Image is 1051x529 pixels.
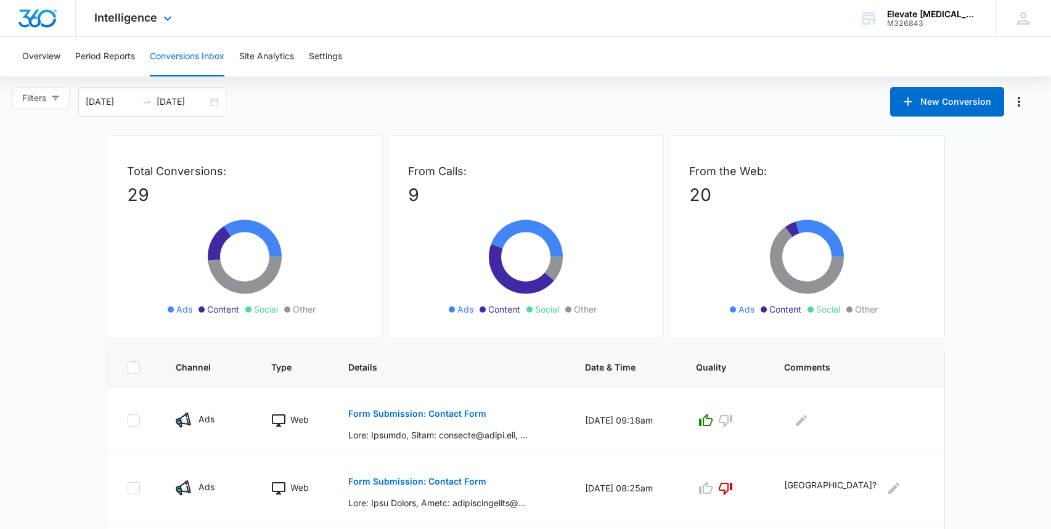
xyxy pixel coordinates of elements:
button: Site Analytics [239,37,294,76]
p: From the Web: [689,163,925,179]
span: Ads [738,303,755,316]
p: From Calls: [408,163,644,179]
span: Intelligence [94,11,157,24]
span: Content [207,303,239,316]
span: Details [348,361,538,374]
button: Overview [22,37,60,76]
span: Channel [176,361,224,374]
button: Form Submission: Contact Form [348,399,486,429]
button: Edit Comments [791,411,811,430]
span: swap-right [142,97,152,107]
span: Type [271,361,301,374]
span: Content [488,303,520,316]
span: Other [293,303,316,316]
p: Form Submission: Contact Form [348,409,486,418]
input: Start date [86,95,137,109]
button: Manage Numbers [1009,92,1029,112]
button: Form Submission: Contact Form [348,467,486,496]
span: to [142,97,152,107]
p: Lore: Ipsumdo, Sitam: consecte@adipi.eli, Seddo: 1482253827, Eiusmod: 029 t 68in utl #984, , Etdo... [348,429,528,441]
span: Comments [784,361,906,374]
span: Social [816,303,840,316]
p: 20 [689,182,925,208]
p: Lore: Ipsu Dolors, Ametc: adipiscingelits@doeiu.tem, Incid: 87429652560, Utlabor: 3582, Etdol Mag... [348,496,528,509]
button: Conversions Inbox [150,37,224,76]
span: Other [855,303,878,316]
button: Edit Comments [884,478,904,498]
span: Other [574,303,597,316]
p: 9 [408,182,644,208]
input: End date [157,95,208,109]
p: Ads [198,480,215,493]
button: Filters [12,87,70,109]
span: Ads [176,303,192,316]
p: Total Conversions: [127,163,362,179]
p: Ads [198,412,215,425]
span: Filters [22,91,46,105]
span: Date & Time [585,361,648,374]
div: account id [887,19,977,28]
span: Social [535,303,559,316]
span: Social [254,303,278,316]
p: [GEOGRAPHIC_DATA]? [784,478,877,498]
button: Settings [309,37,342,76]
td: [DATE] 08:25am [570,454,681,522]
p: Form Submission: Contact Form [348,477,486,486]
p: Web [290,481,309,494]
p: 29 [127,182,362,208]
button: New Conversion [890,87,1004,117]
span: Quality [696,361,737,374]
button: Period Reports [75,37,135,76]
span: Ads [457,303,473,316]
td: [DATE] 09:18am [570,387,681,454]
span: Content [769,303,801,316]
p: Web [290,413,309,426]
div: account name [887,9,977,19]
